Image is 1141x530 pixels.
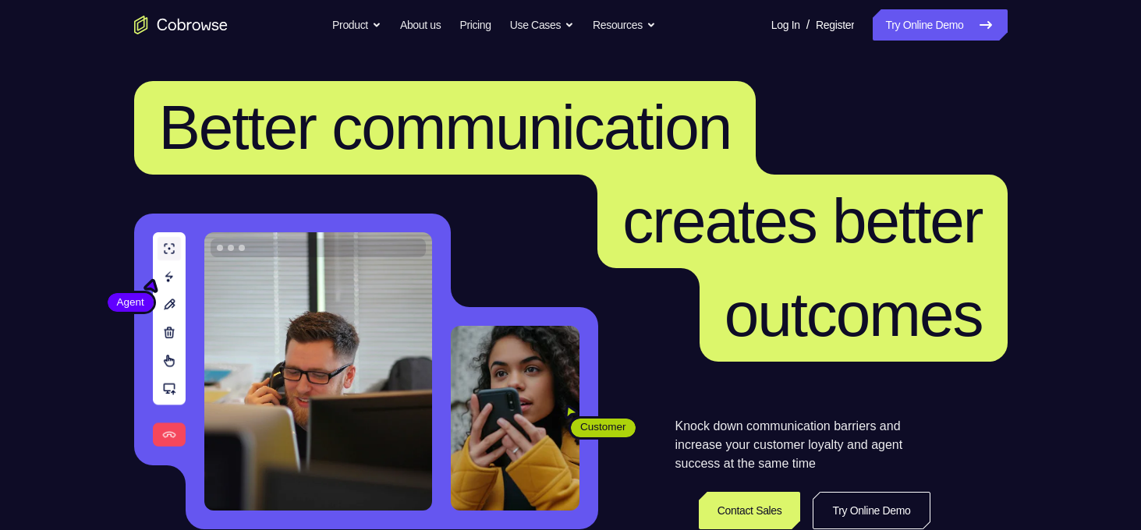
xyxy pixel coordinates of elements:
[675,417,930,473] p: Knock down communication barriers and increase your customer loyalty and agent success at the sam...
[159,93,732,162] span: Better communication
[204,232,432,511] img: A customer support agent talking on the phone
[699,492,801,529] a: Contact Sales
[806,16,810,34] span: /
[622,186,982,256] span: creates better
[451,326,579,511] img: A customer holding their phone
[816,9,854,41] a: Register
[459,9,491,41] a: Pricing
[725,280,983,349] span: outcomes
[771,9,800,41] a: Log In
[510,9,574,41] button: Use Cases
[400,9,441,41] a: About us
[134,16,228,34] a: Go to the home page
[593,9,656,41] button: Resources
[332,9,381,41] button: Product
[813,492,930,529] a: Try Online Demo
[873,9,1007,41] a: Try Online Demo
